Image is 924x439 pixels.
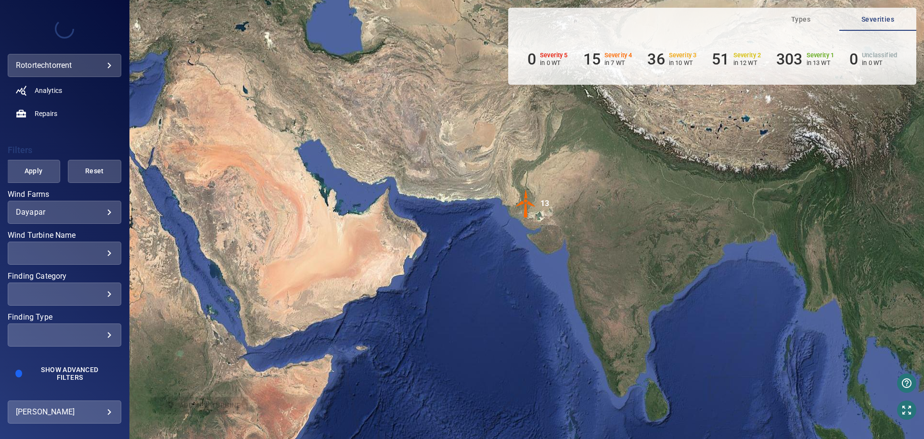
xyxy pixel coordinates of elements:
div: Finding Category [8,283,121,306]
span: Show Advanced Filters [32,366,108,381]
h6: 51 [712,50,729,68]
div: Finding Type [8,323,121,347]
gmp-advanced-marker: 13 [512,189,540,219]
h6: 0 [527,50,536,68]
h6: Severity 2 [733,52,761,59]
div: Wind Farms [8,201,121,224]
label: Finding Category [8,272,121,280]
div: Wind Turbine Name [8,242,121,265]
button: Show Advanced Filters [26,362,114,385]
h6: Severity 5 [540,52,568,59]
span: Reset [80,165,109,177]
p: in 7 WT [604,59,632,66]
h4: Filters [8,145,121,155]
h6: 303 [776,50,802,68]
li: Severity 3 [647,50,696,68]
h6: Unclassified [862,52,897,59]
li: Severity Unclassified [849,50,897,68]
p: in 12 WT [733,59,761,66]
button: Apply [7,160,60,183]
a: repairs noActive [8,102,121,125]
p: in 10 WT [669,59,697,66]
h6: 15 [583,50,601,68]
img: windFarmIconCat4.svg [512,189,540,218]
button: Reset [68,160,121,183]
h6: Severity 4 [604,52,632,59]
h6: 0 [849,50,858,68]
label: Wind Turbine Name [8,232,121,239]
span: Analytics [35,86,62,95]
div: rotortechtorrent [16,58,113,73]
div: 13 [540,189,549,218]
p: in 13 WT [807,59,834,66]
div: Dayapar [16,207,113,217]
li: Severity 5 [527,50,568,68]
li: Severity 4 [583,50,632,68]
span: Apply [19,165,48,177]
h6: Severity 3 [669,52,697,59]
span: Severities [845,13,911,26]
span: Repairs [35,109,57,118]
div: rotortechtorrent [8,54,121,77]
li: Severity 2 [712,50,761,68]
div: [PERSON_NAME] [16,404,113,420]
li: Severity 1 [776,50,834,68]
p: in 0 WT [862,59,897,66]
label: Wind Farms [8,191,121,198]
p: in 0 WT [540,59,568,66]
h6: Severity 1 [807,52,834,59]
h6: 36 [647,50,665,68]
a: analytics noActive [8,79,121,102]
span: Types [768,13,834,26]
label: Finding Type [8,313,121,321]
